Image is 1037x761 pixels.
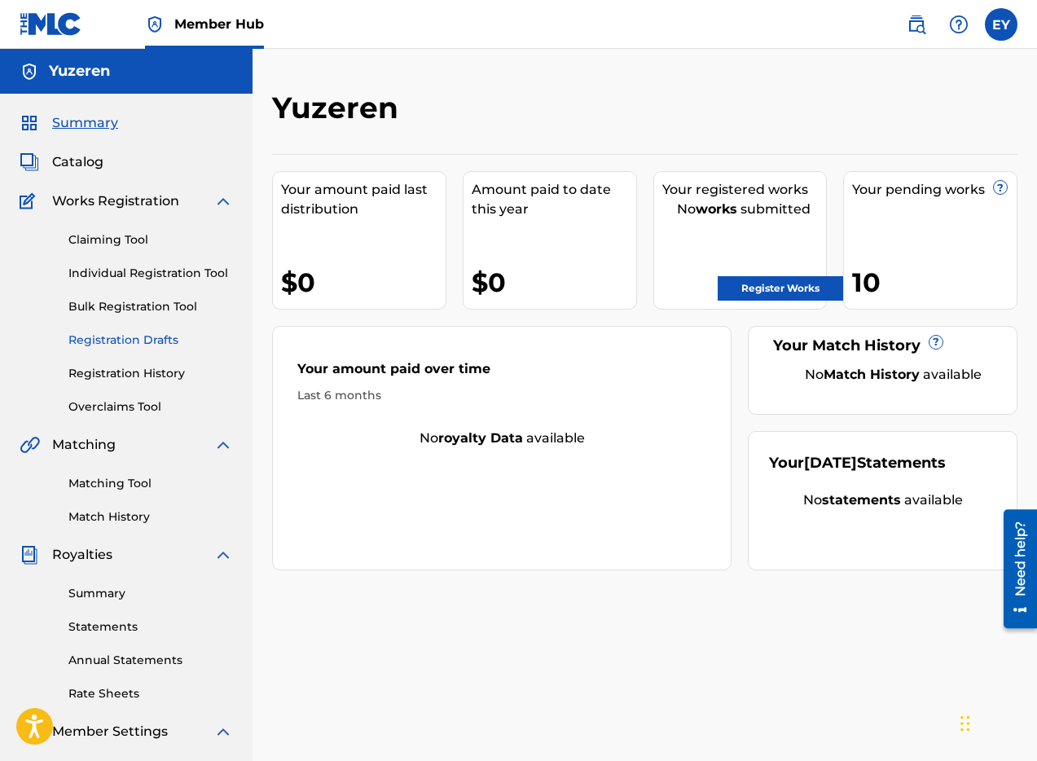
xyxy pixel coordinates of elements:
span: Royalties [52,545,112,565]
img: Summary [20,113,39,133]
iframe: Chat Widget [956,683,1037,761]
a: Summary [68,585,233,602]
h2: Yuzeren [272,90,406,126]
span: ? [929,336,943,349]
a: Statements [68,618,233,636]
span: Works Registration [52,191,179,211]
a: Matching Tool [68,475,233,492]
img: expand [213,722,233,741]
span: Matching [52,435,116,455]
a: Registration Drafts [68,332,233,349]
div: No submitted [662,200,827,219]
strong: royalty data [438,430,523,446]
div: Drag [960,699,970,748]
img: Matching [20,435,40,455]
span: Member Settings [52,722,168,741]
span: Summary [52,113,118,133]
div: Amount paid to date this year [472,180,636,219]
img: expand [213,435,233,455]
span: Catalog [52,152,103,172]
div: $0 [281,264,446,301]
div: Last 6 months [297,387,706,404]
h5: Yuzeren [49,62,110,81]
strong: Match History [824,367,920,382]
img: MLC Logo [20,12,82,36]
strong: works [696,201,737,217]
div: No available [789,365,996,385]
span: Member Hub [174,15,264,33]
a: Annual Statements [68,652,233,669]
a: Registration History [68,365,233,382]
a: Match History [68,508,233,526]
span: [DATE] [804,454,857,472]
a: CatalogCatalog [20,152,103,172]
img: Royalties [20,545,39,565]
a: Claiming Tool [68,231,233,249]
a: Individual Registration Tool [68,265,233,282]
a: Public Search [900,8,933,41]
img: Works Registration [20,191,41,211]
div: Your Statements [769,452,946,474]
a: SummarySummary [20,113,118,133]
img: help [949,15,969,34]
strong: statements [822,492,901,508]
img: Accounts [20,62,39,81]
a: Rate Sheets [68,685,233,702]
a: Overclaims Tool [68,398,233,416]
div: 10 [852,264,1017,301]
img: expand [213,545,233,565]
div: Your Match History [769,335,996,357]
div: Your registered works [662,180,827,200]
div: $0 [472,264,636,301]
a: Bulk Registration Tool [68,298,233,315]
img: Top Rightsholder [145,15,165,34]
iframe: Resource Center [991,504,1037,635]
a: Register Works [718,276,843,301]
div: Your pending works [852,180,1017,200]
div: Help [943,8,975,41]
img: Catalog [20,152,39,172]
div: User Menu [985,8,1017,41]
div: No available [273,429,731,448]
div: No available [769,490,996,510]
div: Your amount paid over time [297,359,706,387]
div: Your amount paid last distribution [281,180,446,219]
span: ? [994,181,1007,194]
img: search [907,15,926,34]
img: expand [213,191,233,211]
